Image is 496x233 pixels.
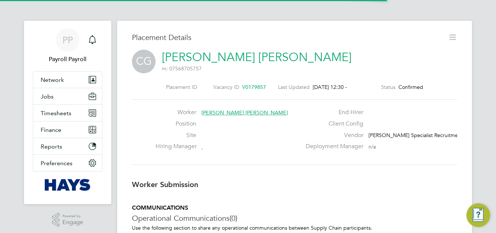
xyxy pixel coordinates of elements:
label: Worker [156,109,196,116]
button: Engage Resource Center [466,203,490,227]
p: Use the following section to share any operational communications between Supply Chain participants. [132,224,457,231]
button: Reports [33,138,102,154]
span: Confirmed [398,84,423,90]
span: CG [132,50,156,73]
label: Vendor [301,132,363,139]
label: Deployment Manager [301,143,363,150]
span: Network [41,76,64,83]
h3: Placement Details [132,33,442,42]
span: [DATE] 12:30 - [313,84,347,90]
span: Powered by [62,213,83,219]
a: PPPayroll Payroll [33,28,102,64]
label: Hiring Manager [156,143,196,150]
button: Jobs [33,88,102,104]
span: Jobs [41,93,54,100]
label: Last Updated [278,84,310,90]
span: m: 07568705757 [162,65,202,72]
button: Preferences [33,155,102,171]
a: Go to home page [33,179,102,191]
a: [PERSON_NAME] [PERSON_NAME] [162,50,351,64]
span: Reports [41,143,62,150]
button: Network [33,71,102,88]
label: Position [156,120,196,128]
h3: Operational Communications [132,213,457,223]
label: Client Config [301,120,363,128]
span: [PERSON_NAME] Specialist Recruitment Limited [368,132,482,139]
label: Site [156,132,196,139]
button: Timesheets [33,105,102,121]
nav: Main navigation [24,21,111,204]
img: hays-logo-retina.png [45,179,91,191]
span: Preferences [41,160,72,167]
label: Placement ID [166,84,197,90]
span: [PERSON_NAME] [PERSON_NAME] [201,109,288,116]
a: Powered byEngage [52,213,84,227]
label: Vacancy ID [213,84,239,90]
span: Engage [62,219,83,226]
span: V0179857 [242,84,266,90]
b: Worker Submission [132,180,198,189]
span: PP [62,35,73,45]
label: Status [381,84,395,90]
span: Finance [41,126,61,133]
span: Payroll Payroll [33,55,102,64]
button: Finance [33,122,102,138]
span: n/a [368,143,376,150]
span: (0) [230,213,237,223]
span: Timesheets [41,110,71,117]
label: End Hirer [301,109,363,116]
h5: COMMUNICATIONS [132,204,457,212]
